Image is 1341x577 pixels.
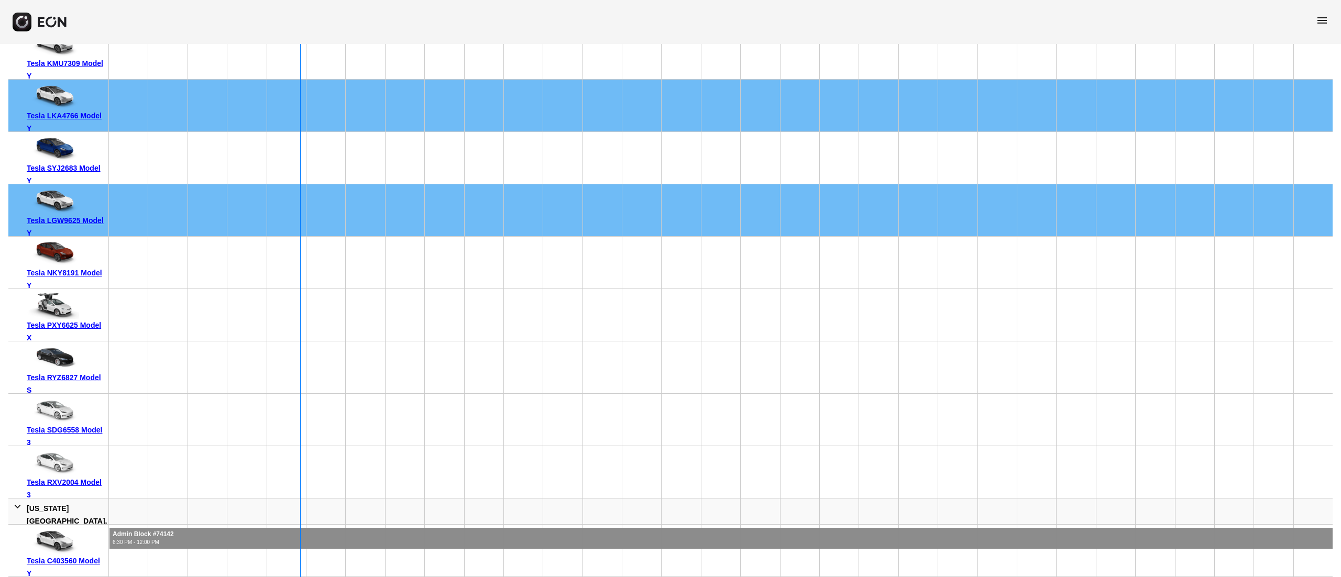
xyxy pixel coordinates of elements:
img: car [27,31,79,57]
img: car [27,345,79,371]
div: Tesla RYZ6827 Model S [27,371,105,396]
div: Tesla RXV2004 Model 3 [27,476,105,501]
img: car [27,293,79,319]
img: car [27,450,79,476]
img: car [27,240,79,267]
span: menu [1316,14,1328,27]
img: car [27,188,79,214]
div: Rented for 126 days by Admin Block Current status is rental [109,525,1333,549]
div: Tesla SDG6558 Model 3 [27,424,105,449]
div: Tesla LGW9625 Model Y [27,214,105,239]
div: Tesla LKA4766 Model Y [27,109,105,135]
div: Admin Block #74142 [113,530,174,538]
img: car [27,528,79,554]
div: Tesla PXY6625 Model X [27,319,105,344]
div: [US_STATE][GEOGRAPHIC_DATA], [GEOGRAPHIC_DATA] [27,502,107,540]
div: Tesla KMU7309 Model Y [27,57,105,82]
img: car [27,136,79,162]
img: car [27,83,79,109]
div: Tesla SYJ2683 Model Y [27,162,105,187]
div: 6:30 PM - 12:00 PM [113,538,174,546]
img: car [27,397,79,424]
div: Tesla NKY8191 Model Y [27,267,105,292]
